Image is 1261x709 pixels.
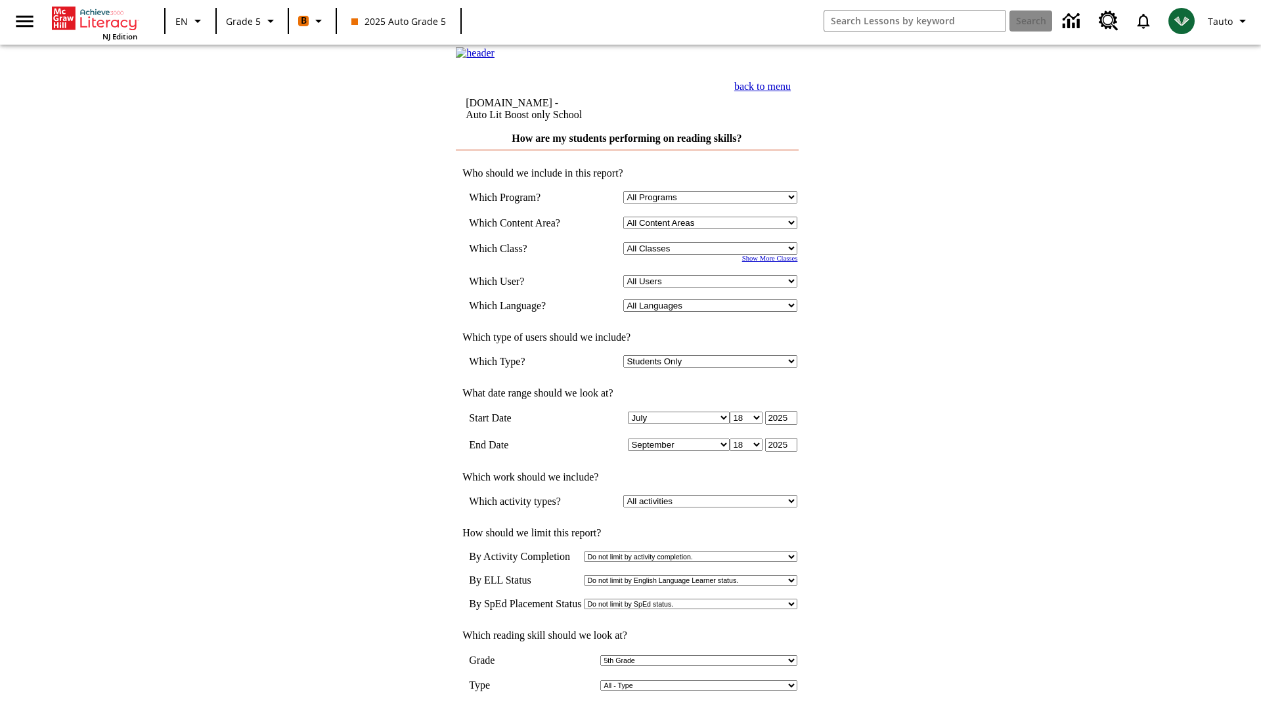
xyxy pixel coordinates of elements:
button: Select a new avatar [1161,4,1203,38]
span: Grade 5 [226,14,261,28]
td: What date range should we look at? [456,387,797,399]
td: Which Program? [469,191,579,204]
td: Who should we include in this report? [456,167,797,179]
td: How should we limit this report? [456,527,797,539]
button: Profile/Settings [1203,9,1256,33]
td: End Date [469,438,579,452]
a: Resource Center, Will open in new tab [1091,3,1126,39]
input: search field [824,11,1006,32]
td: Which type of users should we include? [456,332,797,343]
a: Notifications [1126,4,1161,38]
td: By Activity Completion [469,551,581,563]
img: header [456,47,495,59]
nobr: Auto Lit Boost only School [466,109,582,120]
td: By ELL Status [469,574,581,586]
img: avatar image [1168,8,1195,34]
td: Which work should we include? [456,471,797,483]
a: Show More Classes [742,255,798,262]
a: Data Center [1055,3,1091,39]
nobr: Which Content Area? [469,217,560,228]
span: 2025 Auto Grade 5 [351,14,446,28]
td: Which activity types? [469,495,579,507]
td: Start Date [469,411,579,425]
td: Grade [469,655,506,666]
span: EN [175,14,188,28]
span: NJ Edition [102,32,137,41]
td: [DOMAIN_NAME] - [466,97,666,121]
td: Which reading skill should we look at? [456,630,797,641]
a: How are my students performing on reading skills? [512,133,741,144]
td: Which User? [469,275,579,288]
div: Home [52,4,137,41]
button: Open side menu [5,2,44,41]
td: By SpEd Placement Status [469,598,581,610]
td: Which Class? [469,242,579,255]
button: Boost Class color is orange. Change class color [293,9,332,33]
span: Tauto [1208,14,1233,28]
span: B [301,12,307,29]
td: Which Language? [469,299,579,312]
td: Type [469,679,500,691]
button: Grade: Grade 5, Select a grade [221,9,284,33]
button: Language: EN, Select a language [169,9,211,33]
td: Which Type? [469,355,579,368]
a: back to menu [734,81,791,92]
